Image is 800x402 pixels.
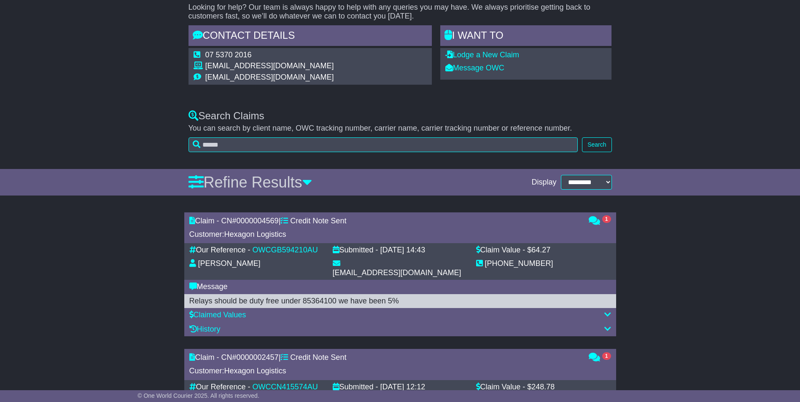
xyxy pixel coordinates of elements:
div: Claim Value - [476,246,525,255]
div: I WANT to [440,25,612,48]
div: Claimed Values [189,311,611,320]
span: Display [531,178,556,187]
a: Refine Results [189,174,312,191]
div: Claim Value - [476,383,525,392]
p: Looking for help? Our team is always happy to help with any queries you may have. We always prior... [189,3,612,21]
div: History [189,325,611,334]
a: History [189,325,221,333]
td: [EMAIL_ADDRESS][DOMAIN_NAME] [205,62,334,73]
td: [EMAIL_ADDRESS][DOMAIN_NAME] [205,73,334,82]
a: Lodge a New Claim [445,51,519,59]
p: You can search by client name, OWC tracking number, carrier name, carrier tracking number or refe... [189,124,612,133]
a: OWCGB594210AU [253,246,318,254]
button: Search [582,137,611,152]
span: Hexagon Logistics [224,230,286,239]
div: [PHONE_NUMBER] [485,259,553,268]
div: [DATE] 12:12 [380,383,426,392]
span: 1 [602,352,611,360]
a: 1 [589,354,611,362]
div: Search Claims [189,110,612,122]
div: Submitted - [333,383,378,392]
div: Customer: [189,230,580,239]
span: Credit Note Sent [290,353,346,362]
span: Credit Note Sent [290,217,346,225]
td: 07 5370 2016 [205,51,334,62]
div: Claim - CN# | [189,217,580,226]
div: Submitted - [333,246,378,255]
div: Our Reference - [189,246,251,255]
a: Message OWC [445,64,504,72]
span: 1 [602,215,611,223]
span: © One World Courier 2025. All rights reserved. [137,392,259,399]
div: Our Reference - [189,383,251,392]
div: Customer: [189,367,580,376]
a: 1 [589,217,611,225]
span: 0000002457 [237,353,279,362]
a: OWCCN415574AU [253,383,318,391]
div: $248.78 [527,383,555,392]
div: Contact Details [189,25,432,48]
span: 0000004569 [237,217,279,225]
div: [DATE] 14:43 [380,246,426,255]
div: Message [189,282,611,292]
span: Hexagon Logistics [224,367,286,375]
a: Claimed Values [189,311,246,319]
div: Claim - CN# | [189,353,580,362]
div: Relays should be duty free under 85364100 we have been 5% [189,297,611,306]
div: [EMAIL_ADDRESS][DOMAIN_NAME] [333,268,461,278]
div: $64.27 [527,246,550,255]
div: [PERSON_NAME] [198,259,261,268]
